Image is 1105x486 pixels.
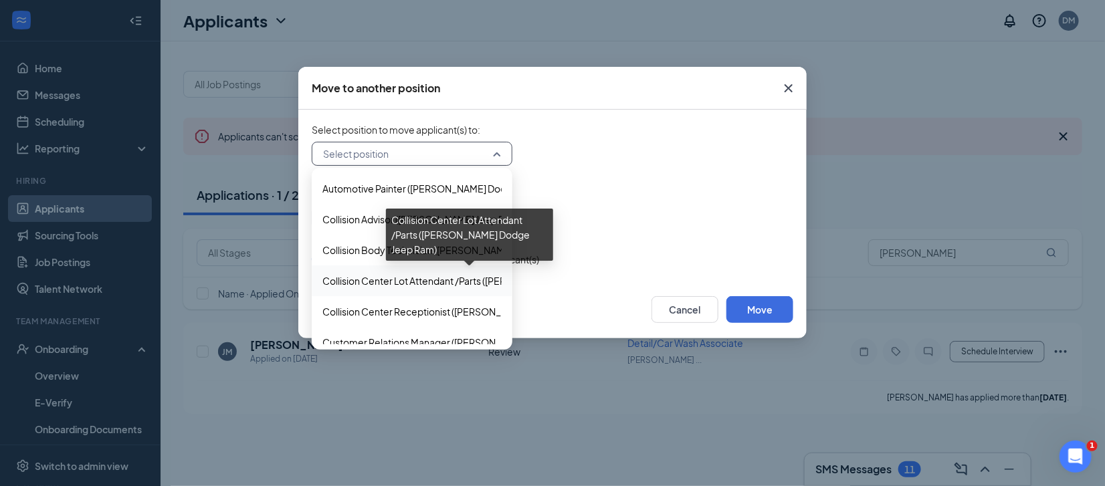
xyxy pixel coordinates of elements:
[322,181,565,196] span: Automotive Painter ([PERSON_NAME] Dodge Jeep Ram)
[312,187,793,201] span: Select stage to move applicant(s) to :
[322,273,640,288] span: Collision Center Lot Attendant /Parts ([PERSON_NAME] Dodge Jeep Ram)
[312,81,440,96] div: Move to another position
[1060,441,1092,473] iframe: Intercom live chat
[322,304,609,319] span: Collision Center Receptionist ([PERSON_NAME] Dodge Jeep Ram)
[322,335,609,350] span: Customer Relations Manager ([PERSON_NAME] Dodge Jeep Ram)
[771,67,807,110] button: Close
[651,296,718,323] button: Cancel
[1087,441,1098,451] span: 1
[322,243,592,257] span: Collision Body Technician ([PERSON_NAME] Dodge Jeep Ram)
[726,296,793,323] button: Move
[781,80,797,96] svg: Cross
[322,212,521,227] span: Collision Advisor ([PERSON_NAME] Jeep Ram)
[312,123,793,136] span: Select position to move applicant(s) to :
